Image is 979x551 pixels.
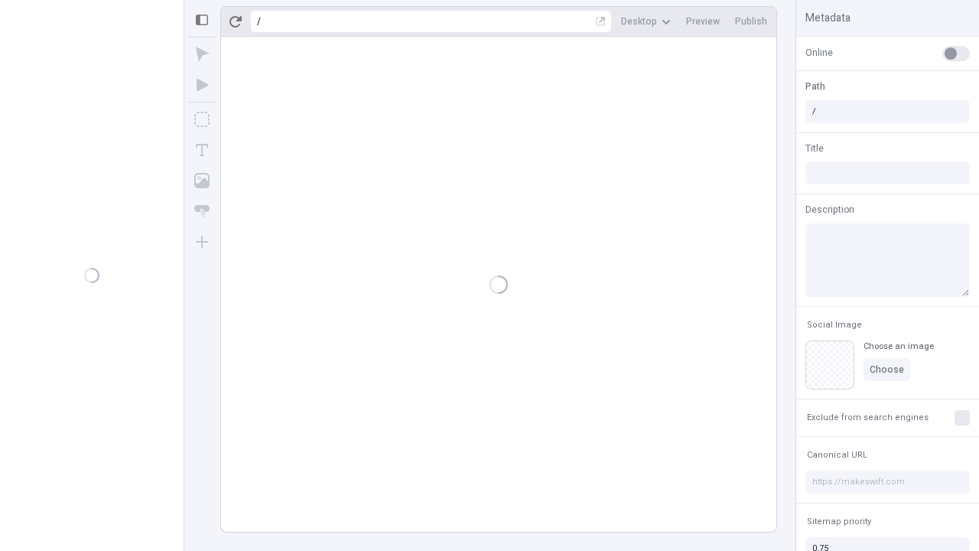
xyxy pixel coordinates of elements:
div: / [257,15,261,28]
button: Publish [729,10,773,33]
span: Sitemap priority [807,516,871,527]
button: Box [188,106,216,133]
div: Choose an image [864,341,934,352]
button: Text [188,136,216,164]
button: Social Image [804,316,865,334]
span: Canonical URL [807,449,867,461]
button: Button [188,197,216,225]
span: Path [805,80,825,93]
span: Title [805,142,824,155]
span: Online [805,46,833,60]
button: Canonical URL [804,446,870,465]
span: Social Image [807,319,862,331]
button: Desktop [615,10,677,33]
button: Sitemap priority [804,513,874,531]
span: Exclude from search engines [807,412,929,423]
button: Preview [680,10,726,33]
button: Image [188,167,216,194]
input: https://makeswift.com [805,471,970,494]
button: Choose [864,358,910,381]
span: Description [805,203,854,217]
span: Preview [686,15,720,28]
span: Desktop [621,15,657,28]
span: Publish [735,15,767,28]
button: Exclude from search engines [804,409,932,427]
span: Choose [870,364,904,376]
